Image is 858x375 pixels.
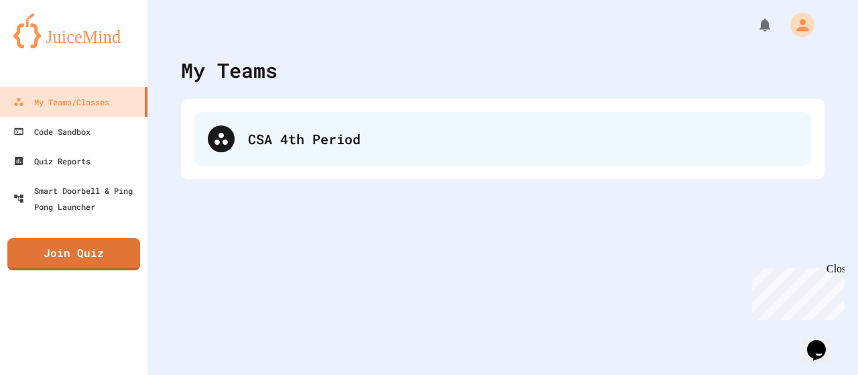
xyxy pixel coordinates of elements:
div: My Notifications [732,13,776,36]
iframe: chat widget [802,321,845,362]
div: Code Sandbox [13,123,90,140]
div: CSA 4th Period [194,112,811,166]
div: My Teams [181,55,278,85]
div: Quiz Reports [13,153,90,169]
div: My Teams/Classes [13,94,109,110]
div: Smart Doorbell & Ping Pong Launcher [13,182,142,215]
div: Chat with us now!Close [5,5,93,85]
iframe: chat widget [747,263,845,320]
div: My Account [776,9,818,40]
div: CSA 4th Period [248,129,798,149]
a: Join Quiz [7,238,140,270]
img: logo-orange.svg [13,13,134,48]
